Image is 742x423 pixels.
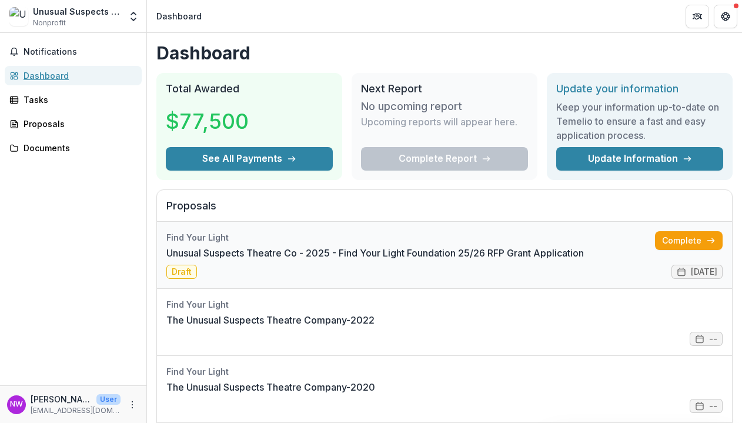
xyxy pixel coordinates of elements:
[5,138,142,158] a: Documents
[31,405,121,416] p: [EMAIL_ADDRESS][DOMAIN_NAME]
[361,82,528,95] h2: Next Report
[5,90,142,109] a: Tasks
[125,398,139,412] button: More
[655,231,723,250] a: Complete
[156,10,202,22] div: Dashboard
[166,313,375,327] a: The Unusual Suspects Theatre Company-2022
[24,94,132,106] div: Tasks
[33,5,121,18] div: Unusual Suspects Theatre Co
[5,66,142,85] a: Dashboard
[556,100,723,142] h3: Keep your information up-to-date on Temelio to ensure a fast and easy application process.
[24,47,137,57] span: Notifications
[96,394,121,405] p: User
[33,18,66,28] span: Nonprofit
[9,7,28,26] img: Unusual Suspects Theatre Co
[10,401,23,408] div: Nick Williams
[361,100,462,113] h3: No upcoming report
[156,42,733,64] h1: Dashboard
[24,142,132,154] div: Documents
[31,393,92,405] p: [PERSON_NAME]
[5,42,142,61] button: Notifications
[714,5,737,28] button: Get Help
[166,105,254,137] h3: $77,500
[556,82,723,95] h2: Update your information
[166,199,723,222] h2: Proposals
[686,5,709,28] button: Partners
[24,118,132,130] div: Proposals
[24,69,132,82] div: Dashboard
[166,380,375,394] a: The Unusual Suspects Theatre Company-2020
[152,8,206,25] nav: breadcrumb
[361,115,517,129] p: Upcoming reports will appear here.
[166,147,333,171] button: See All Payments
[5,114,142,134] a: Proposals
[125,5,142,28] button: Open entity switcher
[166,246,584,260] a: Unusual Suspects Theatre Co - 2025 - Find Your Light Foundation 25/26 RFP Grant Application
[166,82,333,95] h2: Total Awarded
[556,147,723,171] a: Update Information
